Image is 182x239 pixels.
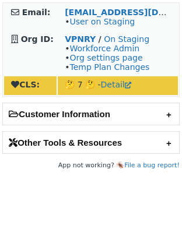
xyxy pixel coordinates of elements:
a: VPNRY [65,34,96,44]
a: Org settings page [69,53,142,62]
a: Temp Plan Changes [69,62,149,72]
strong: / [99,34,101,44]
a: On Staging [104,34,149,44]
strong: Org ID: [21,34,54,44]
strong: CLS: [11,80,40,89]
span: • [65,17,135,26]
footer: App not working? 🪳 [2,160,180,171]
td: 🤔 7 🤔 - [58,76,178,95]
a: User on Staging [69,17,135,26]
span: • • • [65,44,149,72]
h2: Other Tools & Resources [3,132,179,153]
a: File a bug report! [124,161,180,169]
h2: Customer Information [3,103,179,125]
a: Workforce Admin [69,44,139,53]
a: Detail [101,80,131,89]
strong: Email: [22,8,51,17]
